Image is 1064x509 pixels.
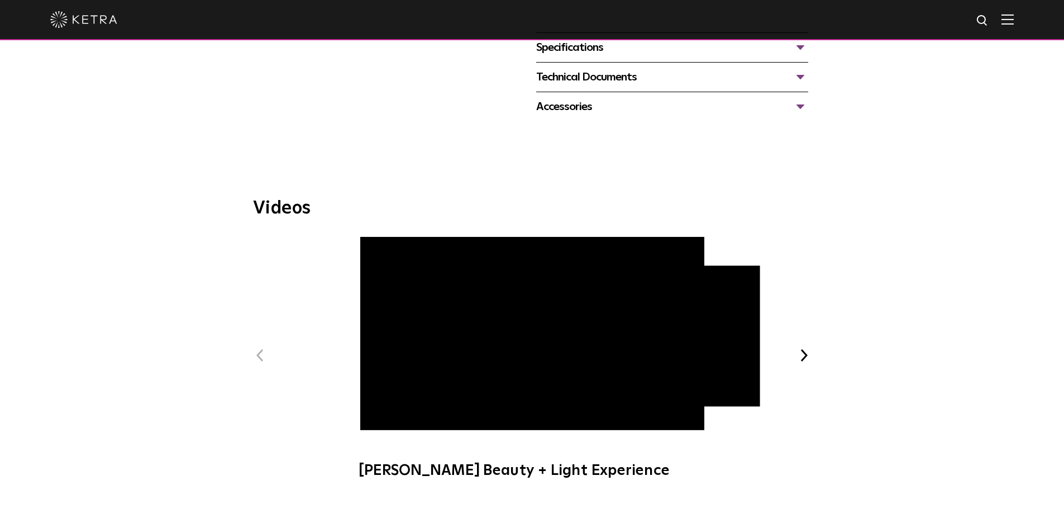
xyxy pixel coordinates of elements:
[976,14,990,28] img: search icon
[536,68,808,86] div: Technical Documents
[797,348,812,363] button: Next
[253,348,268,363] button: Previous
[536,98,808,116] div: Accessories
[50,11,117,28] img: ketra-logo-2019-white
[536,39,808,56] div: Specifications
[1001,14,1014,25] img: Hamburger%20Nav.svg
[253,199,812,217] h3: Videos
